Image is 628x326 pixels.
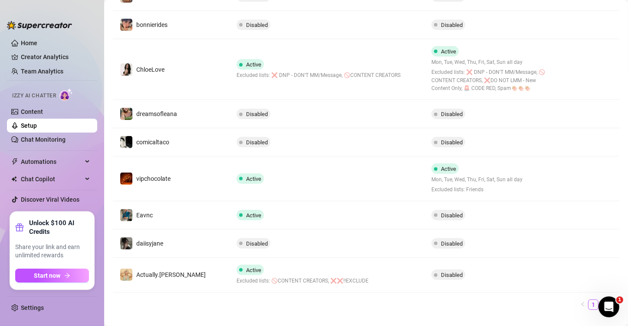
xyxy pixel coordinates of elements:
span: Active [246,176,261,182]
span: Mon, Tue, Wed, Thu, Fri, Sat, Sun all day [431,176,523,184]
img: Actually.Maria [120,269,132,281]
span: Izzy AI Chatter [12,92,56,100]
span: Share your link and earn unlimited rewards [15,243,89,260]
a: Discover Viral Videos [21,196,79,203]
span: daiisyjane [136,240,163,247]
span: vipchocolate [136,175,171,182]
span: Disabled [441,212,463,219]
a: Setup [21,122,37,129]
span: left [580,302,585,307]
a: Home [21,40,37,47]
img: vipchocolate [120,173,132,185]
span: arrow-right [64,273,70,279]
span: thunderbolt [11,158,18,165]
a: 1 [589,300,598,309]
img: dreamsofleana [120,108,132,120]
span: Eavnc [136,212,153,219]
span: Disabled [441,240,463,247]
span: Disabled [441,272,463,278]
span: Excluded lists: Friends [431,186,523,194]
iframe: Intercom live chat [598,296,619,317]
span: Excluded lists: 🚫CONTENT CREATORS, ❌❌!!EXCLUDE [237,277,368,285]
img: AI Chatter [59,88,73,101]
img: daiisyjane [120,237,132,249]
a: Settings [21,304,44,311]
button: left [578,299,588,310]
span: comicaltaco [136,139,169,146]
span: Disabled [441,139,463,146]
span: Active [441,166,456,172]
img: comicaltaco [120,136,132,148]
span: Active [246,61,261,68]
span: Start now [34,272,61,279]
span: Mon, Tue, Wed, Thu, Fri, Sat, Sun all day [431,58,547,67]
a: Creator Analytics [21,50,90,64]
img: ChloeLove [120,63,132,76]
span: ChloeLove [136,66,164,73]
span: Chat Copilot [21,172,82,186]
strong: Unlock $100 AI Credits [29,219,89,236]
span: Disabled [246,111,268,117]
img: Chat Copilot [11,176,17,182]
span: Automations [21,155,82,169]
a: Team Analytics [21,68,63,75]
span: Disabled [441,22,463,28]
li: 1 [588,299,598,310]
span: Disabled [246,139,268,146]
a: Content [21,108,43,115]
img: bonnierides [120,19,132,31]
span: Excluded lists: ❌ DNP - DON'T MM/Message, 🚫CONTENT CREATORS [237,71,401,80]
img: Eavnc [120,209,132,221]
span: Disabled [246,22,268,28]
span: Excluded lists: ❌ DNP - DON'T MM/Message, 🚫CONTENT CREATORS, ❌DO NOT LMM - New Content Only, 🚨 CO... [431,68,547,93]
span: 1 [616,296,623,303]
span: dreamsofleana [136,110,177,117]
span: Active [441,48,456,55]
button: Start nowarrow-right [15,269,89,283]
span: Disabled [441,111,463,117]
span: bonnierides [136,21,168,28]
span: Active [246,212,261,219]
span: Actually.[PERSON_NAME] [136,271,206,278]
span: Disabled [246,240,268,247]
span: gift [15,223,24,232]
span: Active [246,267,261,273]
img: logo-BBDzfeDw.svg [7,21,72,30]
li: Previous Page [578,299,588,310]
a: Chat Monitoring [21,136,66,143]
